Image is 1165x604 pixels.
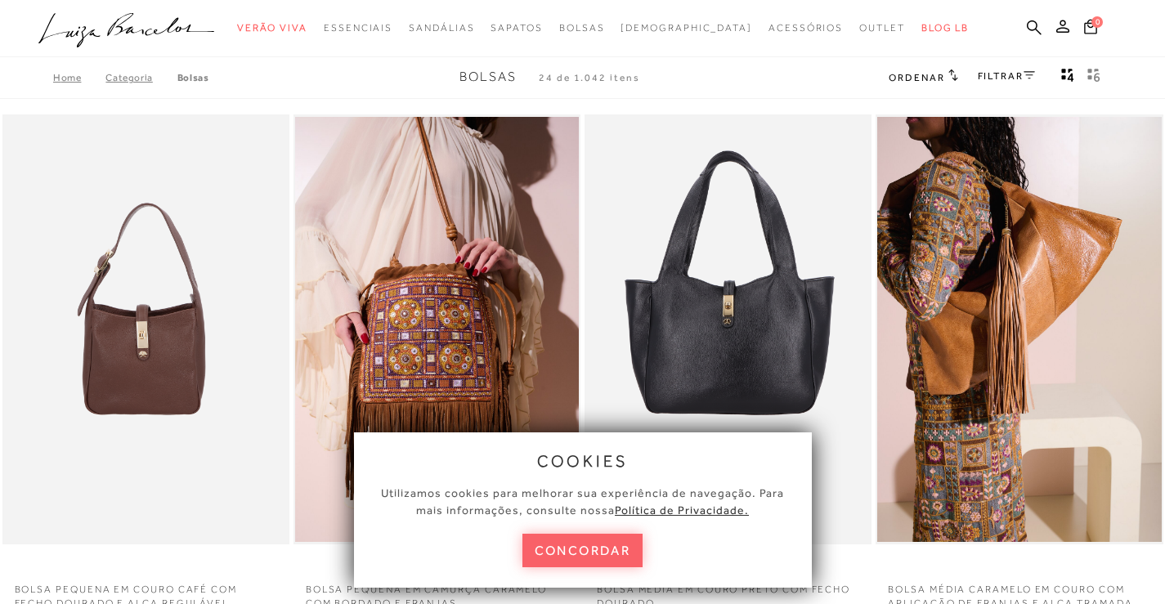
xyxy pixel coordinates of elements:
span: [DEMOGRAPHIC_DATA] [621,22,752,34]
span: Sapatos [491,22,542,34]
a: Política de Privacidade. [615,503,749,517]
a: BLOG LB [921,13,969,43]
span: Sandálias [409,22,474,34]
a: BOLSA PEQUENA EM COURO CAFÉ COM FECHO DOURADO E ALÇA REGULÁVEL BOLSA PEQUENA EM COURO CAFÉ COM FE... [4,117,288,543]
img: BOLSA MÉDIA EM COURO PRETO COM FECHO DOURADO [586,117,870,543]
a: Bolsas [177,72,209,83]
a: noSubCategoriesText [859,13,905,43]
button: gridText6Desc [1082,67,1105,88]
button: 0 [1079,18,1102,40]
span: Ordenar [889,72,944,83]
a: noSubCategoriesText [491,13,542,43]
button: concordar [522,534,643,567]
span: Bolsas [559,22,605,34]
span: Essenciais [324,22,392,34]
img: BOLSA PEQUENA EM COURO CAFÉ COM FECHO DOURADO E ALÇA REGULÁVEL [4,117,288,543]
span: Verão Viva [237,22,307,34]
button: Mostrar 4 produtos por linha [1056,67,1079,88]
a: BOLSA MÉDIA CARAMELO EM COURO COM APLICAÇÃO DE FRANJAS E ALÇA TRAMADA BOLSA MÉDIA CARAMELO EM COU... [877,117,1161,543]
span: Acessórios [768,22,843,34]
a: FILTRAR [978,70,1035,82]
a: Home [53,72,105,83]
a: noSubCategoriesText [324,13,392,43]
span: 0 [1091,16,1103,28]
span: Utilizamos cookies para melhorar sua experiência de navegação. Para mais informações, consulte nossa [381,486,784,517]
a: Categoria [105,72,177,83]
span: Bolsas [459,69,517,84]
a: BOLSA MÉDIA EM COURO PRETO COM FECHO DOURADO BOLSA MÉDIA EM COURO PRETO COM FECHO DOURADO [586,117,870,543]
span: BLOG LB [921,22,969,34]
img: BOLSA MÉDIA CARAMELO EM COURO COM APLICAÇÃO DE FRANJAS E ALÇA TRAMADA [877,117,1161,543]
a: noSubCategoriesText [559,13,605,43]
a: noSubCategoriesText [621,13,752,43]
span: 24 de 1.042 itens [539,72,640,83]
a: noSubCategoriesText [409,13,474,43]
img: BOLSA PEQUENA EM CAMURÇA CARAMELO COM BORDADO E FRANJAS [295,117,579,543]
span: cookies [537,452,629,470]
span: Outlet [859,22,905,34]
a: noSubCategoriesText [768,13,843,43]
a: noSubCategoriesText [237,13,307,43]
a: BOLSA PEQUENA EM CAMURÇA CARAMELO COM BORDADO E FRANJAS BOLSA PEQUENA EM CAMURÇA CARAMELO COM BOR... [295,117,579,543]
